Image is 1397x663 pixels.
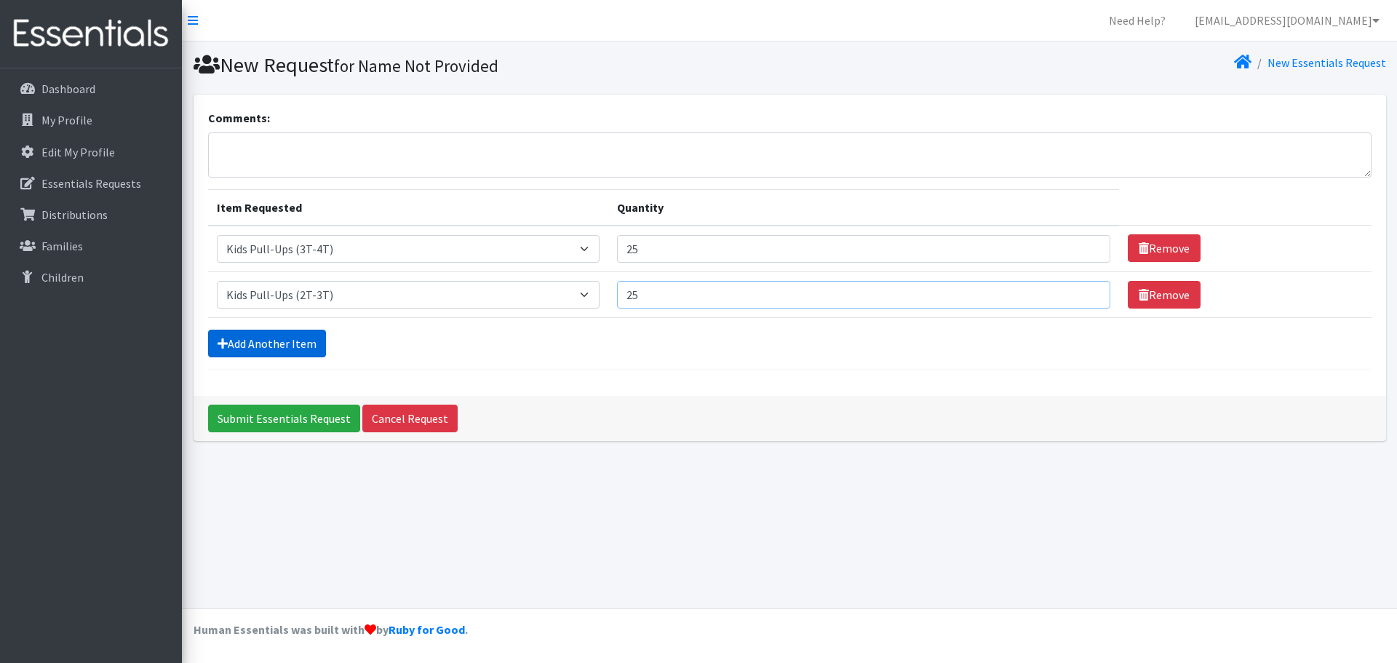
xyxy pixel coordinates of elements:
[6,200,176,229] a: Distributions
[334,55,498,76] small: for Name Not Provided
[41,113,92,127] p: My Profile
[6,106,176,135] a: My Profile
[1183,6,1391,35] a: [EMAIL_ADDRESS][DOMAIN_NAME]
[1128,234,1201,262] a: Remove
[1267,55,1386,70] a: New Essentials Request
[6,9,176,58] img: HumanEssentials
[41,270,84,285] p: Children
[6,263,176,292] a: Children
[194,622,468,637] strong: Human Essentials was built with by .
[41,145,115,159] p: Edit My Profile
[41,176,141,191] p: Essentials Requests
[208,109,270,127] label: Comments:
[1128,281,1201,309] a: Remove
[41,82,95,96] p: Dashboard
[608,189,1119,226] th: Quantity
[6,138,176,167] a: Edit My Profile
[362,405,458,432] a: Cancel Request
[1097,6,1177,35] a: Need Help?
[41,239,83,253] p: Families
[389,622,465,637] a: Ruby for Good
[208,405,360,432] input: Submit Essentials Request
[6,74,176,103] a: Dashboard
[6,231,176,261] a: Families
[6,169,176,198] a: Essentials Requests
[41,207,108,222] p: Distributions
[208,189,609,226] th: Item Requested
[194,52,784,78] h1: New Request
[208,330,326,357] a: Add Another Item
